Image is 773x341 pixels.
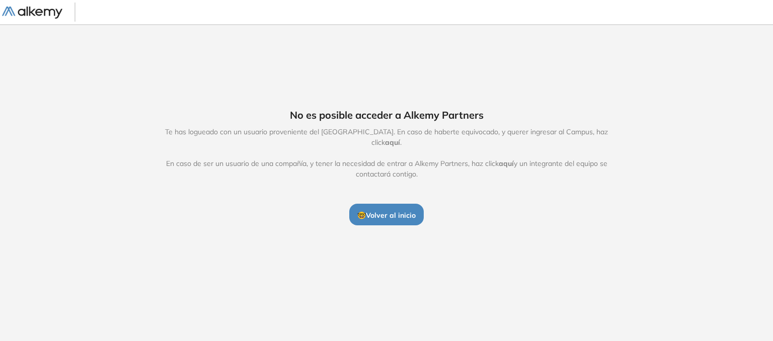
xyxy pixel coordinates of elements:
[290,108,484,123] span: No es posible acceder a Alkemy Partners
[385,138,400,147] span: aquí
[349,204,424,225] button: 🤓Volver al inicio
[154,127,619,180] span: Te has logueado con un usuario proveniente del [GEOGRAPHIC_DATA]. En caso de haberte equivocado, ...
[2,7,62,19] img: Logo
[499,159,514,168] span: aquí
[357,211,416,220] span: 🤓 Volver al inicio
